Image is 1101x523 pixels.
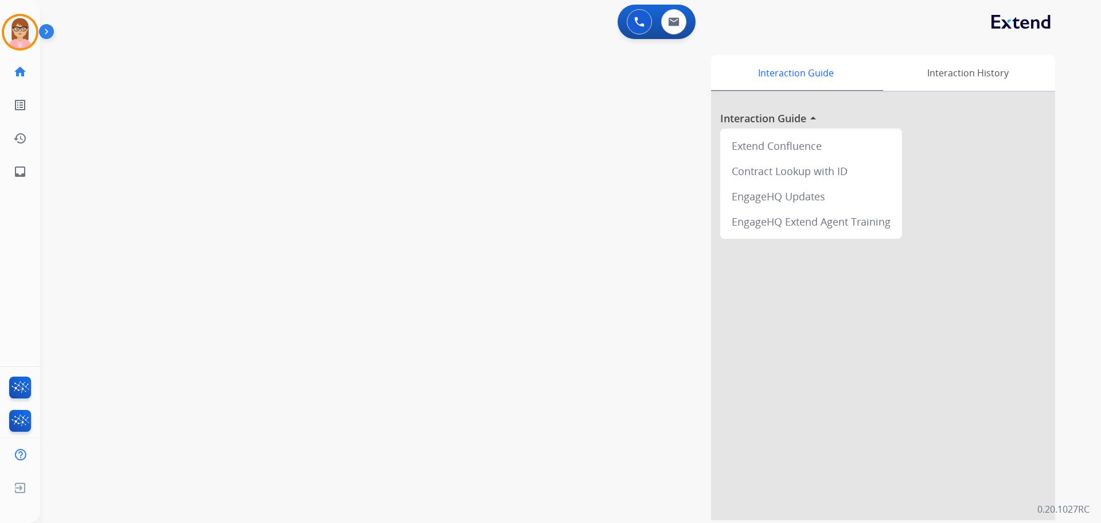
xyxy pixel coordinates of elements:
img: avatar [4,16,36,48]
p: 0.20.1027RC [1037,502,1090,516]
div: Contract Lookup with ID [725,158,897,184]
mat-icon: history [13,131,27,145]
mat-icon: list_alt [13,98,27,112]
div: Interaction Guide [711,55,880,91]
mat-icon: inbox [13,165,27,179]
div: EngageHQ Updates [725,184,897,209]
div: EngageHQ Extend Agent Training [725,209,897,234]
mat-icon: home [13,65,27,79]
div: Interaction History [880,55,1055,91]
div: Extend Confluence [725,133,897,158]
